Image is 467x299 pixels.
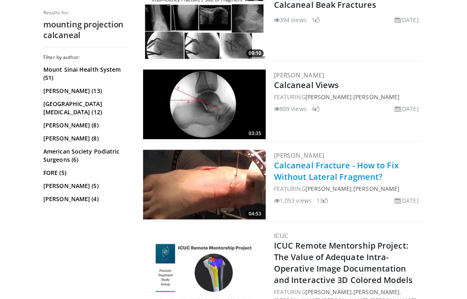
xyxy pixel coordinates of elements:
[43,66,127,82] a: Mount Sinai Health System (51)
[274,231,288,240] a: ICUC
[43,19,129,41] h2: mounting projection calcaneal
[305,185,352,193] a: [PERSON_NAME]
[395,16,419,24] li: [DATE]
[274,160,399,182] a: Calcaneal Fracture - How to Fix Without Lateral Fragment?
[274,16,307,24] li: 394 views
[43,54,129,61] h3: Filter by author:
[43,9,129,16] p: Results for:
[312,104,320,113] li: 4
[43,87,127,95] a: [PERSON_NAME] (13)
[43,100,127,116] a: [GEOGRAPHIC_DATA][MEDICAL_DATA] (12)
[305,288,352,296] a: [PERSON_NAME]
[353,288,400,296] a: [PERSON_NAME]
[43,182,127,190] a: [PERSON_NAME] (5)
[143,70,266,139] img: 7381756e-f2c4-4110-8b0f-e61396d32114.300x170_q85_crop-smart_upscale.jpg
[274,196,312,205] li: 1,053 views
[143,150,266,220] a: 04:53
[43,195,127,203] a: [PERSON_NAME] (4)
[274,104,307,113] li: 809 views
[395,104,419,113] li: [DATE]
[246,130,264,137] span: 03:35
[274,240,413,285] a: ICUC Remote Mentorship Project: The Value of Adequate Intra-Operative Image Documentation and Int...
[274,93,422,101] div: FEATURING ,
[353,185,400,193] a: [PERSON_NAME]
[274,71,324,79] a: [PERSON_NAME]
[246,50,264,57] span: 09:10
[317,196,328,205] li: 13
[312,16,320,24] li: 1
[305,93,352,101] a: [PERSON_NAME]
[43,134,127,143] a: [PERSON_NAME] (8)
[43,147,127,164] a: American Society Podiatric Surgeons (6)
[395,196,419,205] li: [DATE]
[274,79,339,91] a: Calcaneal Views
[274,184,422,193] div: FEATURING ,
[43,121,127,129] a: [PERSON_NAME] (8)
[43,169,127,177] a: FORE (5)
[353,93,400,101] a: [PERSON_NAME]
[274,151,324,159] a: [PERSON_NAME]
[143,70,266,139] a: 03:35
[143,150,266,220] img: 6e0efc5f-cb99-4211-be5e-120596432af0.300x170_q85_crop-smart_upscale.jpg
[246,210,264,217] span: 04:53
